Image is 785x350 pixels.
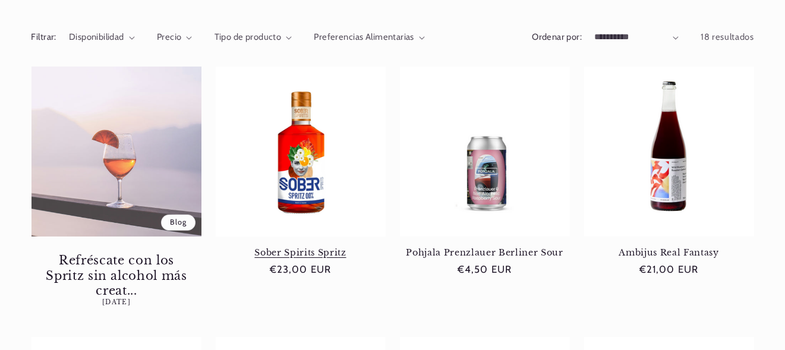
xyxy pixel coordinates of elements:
[532,31,582,42] label: Ordenar por:
[400,247,570,258] a: Pohjala Prenzlauer Berliner Sour
[701,31,754,42] span: 18 resultados
[314,31,425,44] summary: Preferencias Alimentarias (0 seleccionado)
[69,31,124,42] span: Disponibilidad
[157,31,182,42] span: Precio
[216,247,386,258] a: Sober Spirits Spritz
[157,31,193,44] summary: Precio
[44,253,189,298] a: Refréscate con los Spritz sin alcohol más creat...
[31,31,56,44] h2: Filtrar:
[215,31,282,42] span: Tipo de producto
[314,31,414,42] span: Preferencias Alimentarias
[215,31,292,44] summary: Tipo de producto (0 seleccionado)
[69,31,135,44] summary: Disponibilidad (0 seleccionado)
[584,247,754,258] a: Ambijus Real Fantasy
